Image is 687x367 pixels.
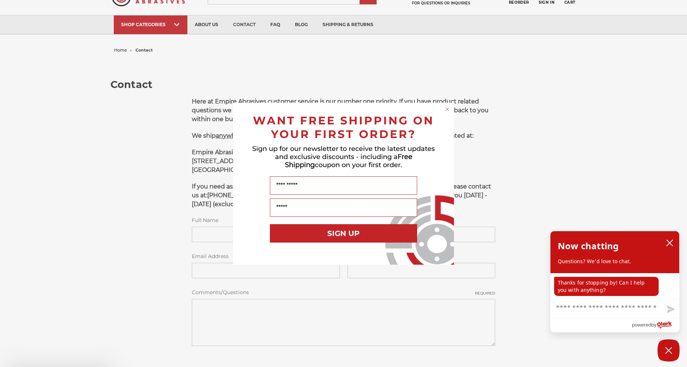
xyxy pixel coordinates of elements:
span: WANT FREE SHIPPING ON YOUR FIRST ORDER? [253,114,434,141]
button: close chatbox [664,237,676,248]
h2: Now chatting [558,239,619,253]
span: Free Shipping [285,153,412,169]
p: Questions? We'd love to chat. [558,258,672,265]
a: Powered by Olark [632,318,679,332]
button: Close Chatbox [658,339,680,361]
span: by [651,320,656,329]
span: Sign up for our newsletter to receive the latest updates and exclusive discounts - including a co... [252,145,435,169]
span: powered [632,320,651,329]
button: Send message [661,301,679,318]
div: olark chatbox [550,231,680,332]
div: chat [550,273,679,299]
button: SIGN UP [270,224,417,243]
p: Thanks for stopping by! Can I help you with anything? [554,276,659,296]
button: Close dialog [444,106,451,113]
